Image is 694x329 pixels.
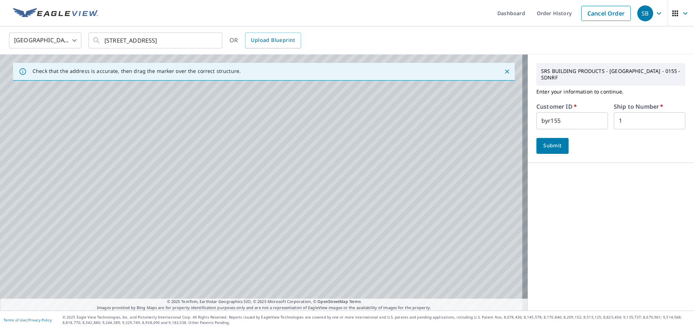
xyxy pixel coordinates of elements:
[581,6,631,21] a: Cancel Order
[4,317,26,322] a: Terms of Use
[167,299,361,305] span: © 2025 TomTom, Earthstar Geographics SIO, © 2025 Microsoft Corporation, ©
[349,299,361,304] a: Terms
[542,141,563,150] span: Submit
[536,138,569,154] button: Submit
[245,33,301,48] a: Upload Blueprint
[538,65,684,84] p: SRS BUILDING PRODUCTS - [GEOGRAPHIC_DATA] - 0155 - SDNRF
[614,104,663,109] label: Ship to Number
[104,30,207,51] input: Search by address or latitude-longitude
[251,36,295,45] span: Upload Blueprint
[536,104,577,109] label: Customer ID
[9,30,81,51] div: [GEOGRAPHIC_DATA]
[4,318,52,322] p: |
[13,8,98,19] img: EV Logo
[33,68,241,74] p: Check that the address is accurate, then drag the marker over the correct structure.
[637,5,653,21] div: SB
[230,33,301,48] div: OR
[28,317,52,322] a: Privacy Policy
[63,315,690,325] p: © 2025 Eagle View Technologies, Inc. and Pictometry International Corp. All Rights Reserved. Repo...
[317,299,348,304] a: OpenStreetMap
[502,67,512,76] button: Close
[536,86,685,98] p: Enter your information to continue.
